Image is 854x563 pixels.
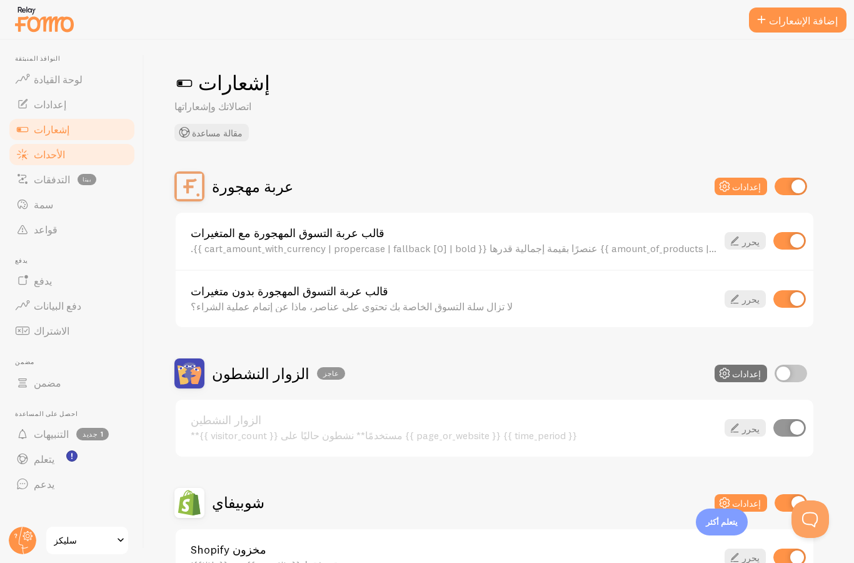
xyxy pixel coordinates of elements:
a: لوحة القيادة [8,67,136,92]
font: لا تزال سلة التسوق الخاصة بك تحتوي على عناصر، ماذا عن إتمام عملية الشراء؟ [191,300,513,313]
font: دفع البيانات [34,300,81,312]
font: احصل على المساعدة [15,410,78,418]
font: يحرر [742,423,760,434]
font: مقالة مساعدة [192,128,243,139]
a: يدعم [8,472,136,497]
font: الأحداث [34,148,65,161]
a: يحرر [725,232,766,250]
a: إشعارات [8,117,136,142]
font: الزوار النشطون [212,364,309,383]
font: مخزون Shopify [191,542,266,557]
font: مضمن [15,358,34,366]
a: يدفع [8,268,136,293]
font: يتعلم [34,453,54,465]
button: إعدادات [715,494,767,512]
button: إعدادات [715,365,767,382]
font: 1 جديد [83,430,104,439]
font: مضمن [34,377,61,389]
a: يتعلم [8,447,136,472]
font: اتصالاتك وإشعاراتها [174,100,251,113]
a: الأحداث [8,142,136,167]
iframe: مساعدة Scout Beacon - مفتوح [791,500,829,538]
font: سليكز [54,535,77,546]
div: يتعلم أكثر [696,509,748,535]
a: التدفقات بيتا [8,167,136,192]
button: مقالة مساعدة [174,124,249,141]
font: قواعد [34,223,58,236]
a: التنبيهات 1 جديد [8,422,136,447]
a: يحرر [725,290,766,308]
font: يدعم [34,478,54,490]
font: يدفع [15,256,28,265]
a: قواعد [8,217,136,242]
font: إعدادات [34,98,66,111]
svg: <p>شاهد دروس الميزات الجديدة!</p> [66,450,78,462]
font: بيتا [83,176,92,183]
a: سمة [8,192,136,217]
font: يدفع [34,275,52,287]
font: قالب عربة التسوق المهجورة بدون متغيرات [191,284,388,298]
a: الاشتراك [8,318,136,343]
font: يتعلم أكثر [706,517,738,527]
font: **{{ visitor_count }} مستخدمًا** نشطون حاليًا على {{ page_or_website }} {{ time_period }} [191,429,577,442]
font: يحرر [742,294,760,305]
font: إعدادات [732,368,761,380]
font: إشعارات [198,71,270,95]
font: الاشتراك [34,325,69,337]
font: إعدادات [732,497,761,509]
font: لوحة القيادة [34,73,83,86]
font: يحرر [742,236,760,247]
font: عاجز [323,369,339,378]
button: إعدادات [715,178,767,195]
img: شوبيفاي [174,488,204,518]
font: الزوار النشطين [191,413,261,427]
font: سمة [34,198,53,211]
img: fomo-relay-logo-orange.svg [13,3,76,35]
a: مضمن [8,370,136,395]
font: النوافذ المنبثقة [15,54,61,63]
font: قالب عربة التسوق المهجورة مع المتغيرات [191,226,384,240]
font: إعدادات [732,181,761,193]
a: يحرر [725,419,766,437]
img: الزوار النشطون [174,358,204,388]
a: سليكز [45,525,129,555]
font: إشعارات [34,123,69,136]
font: التنبيهات [34,428,69,440]
a: إعدادات [8,92,136,117]
font: عربة مهجورة [212,177,293,196]
img: عربة مهجورة [174,171,204,201]
font: شوبيفاي [212,493,264,512]
font: التدفقات [34,173,70,186]
a: دفع البيانات [8,293,136,318]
